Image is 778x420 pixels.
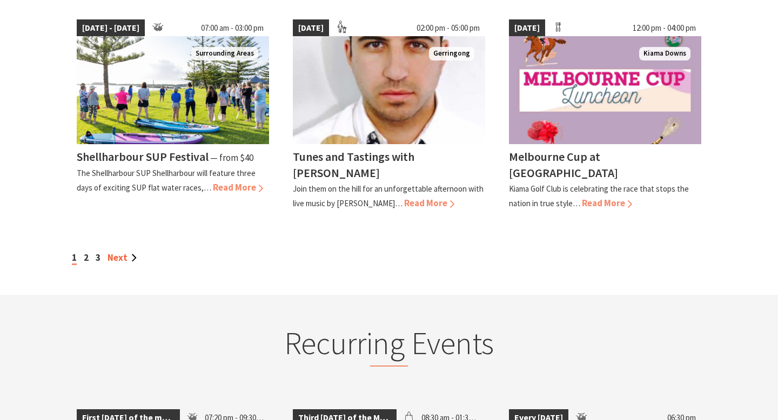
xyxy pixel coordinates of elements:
[213,181,263,193] span: Read More
[293,149,414,180] h4: Tunes and Tastings with [PERSON_NAME]
[627,19,701,37] span: 12:00 pm - 04:00 pm
[210,152,253,164] span: ⁠— from $40
[293,184,484,208] p: Join them on the hill for an unforgettable afternoon with live music by [PERSON_NAME]…
[108,252,137,263] a: Next
[293,19,485,211] a: [DATE] 02:00 pm - 05:00 pm Jason Invernon Gerringong Tunes and Tastings with [PERSON_NAME] Join t...
[96,252,100,263] a: 3
[72,252,77,265] span: 1
[77,149,209,164] h4: Shellharbour SUP Festival
[509,19,701,211] a: [DATE] 12:00 pm - 04:00 pm Kiama Downs Melbourne Cup at [GEOGRAPHIC_DATA] Kiama Golf Club is cele...
[293,19,329,37] span: [DATE]
[582,197,632,209] span: Read More
[404,197,454,209] span: Read More
[196,19,269,37] span: 07:00 am - 03:00 pm
[509,19,545,37] span: [DATE]
[429,47,474,60] span: Gerringong
[77,19,145,37] span: [DATE] - [DATE]
[191,47,258,60] span: Surrounding Areas
[509,149,618,180] h4: Melbourne Cup at [GEOGRAPHIC_DATA]
[293,36,485,144] img: Jason Invernon
[77,168,256,193] p: The Shellharbour SUP Shellharbour will feature three days of exciting SUP flat water races,…
[639,47,690,60] span: Kiama Downs
[77,19,269,211] a: [DATE] - [DATE] 07:00 am - 03:00 pm Jodie Edwards Welcome to Country Surrounding Areas Shellharbo...
[77,36,269,144] img: Jodie Edwards Welcome to Country
[177,324,601,367] h2: Recurring Events
[84,252,89,263] a: 2
[509,184,689,208] p: Kiama Golf Club is celebrating the race that stops the nation in true style…
[411,19,485,37] span: 02:00 pm - 05:00 pm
